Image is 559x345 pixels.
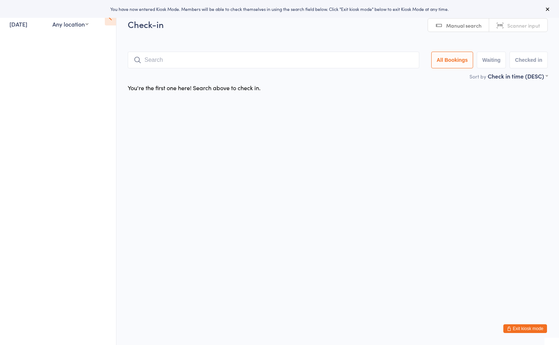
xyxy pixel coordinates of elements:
span: Scanner input [507,22,540,29]
div: Check in time (DESC) [488,72,548,80]
button: Checked in [510,52,548,68]
span: Manual search [446,22,481,29]
h2: Check-in [128,18,548,30]
a: [DATE] [9,20,27,28]
button: Exit kiosk mode [503,324,547,333]
button: All Bookings [431,52,473,68]
button: Waiting [477,52,506,68]
div: You're the first one here! Search above to check in. [128,84,261,92]
div: Any location [52,20,88,28]
div: You have now entered Kiosk Mode. Members will be able to check themselves in using the search fie... [12,6,547,12]
label: Sort by [469,73,486,80]
input: Search [128,52,419,68]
